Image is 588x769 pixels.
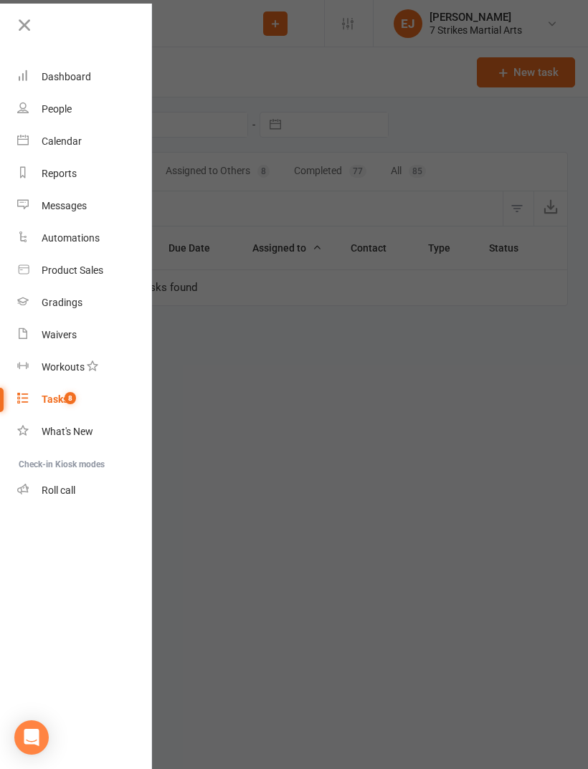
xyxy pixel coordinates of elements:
[42,393,68,405] div: Tasks
[42,264,103,276] div: Product Sales
[17,93,153,125] a: People
[17,190,153,222] a: Messages
[42,484,75,496] div: Roll call
[42,103,72,115] div: People
[17,474,153,507] a: Roll call
[42,297,82,308] div: Gradings
[42,200,87,211] div: Messages
[42,168,77,179] div: Reports
[42,426,93,437] div: What's New
[42,71,91,82] div: Dashboard
[17,125,153,158] a: Calendar
[17,254,153,287] a: Product Sales
[17,158,153,190] a: Reports
[42,135,82,147] div: Calendar
[65,392,76,404] span: 8
[17,416,153,448] a: What's New
[14,720,49,755] div: Open Intercom Messenger
[42,361,85,373] div: Workouts
[42,329,77,340] div: Waivers
[17,351,153,383] a: Workouts
[17,383,153,416] a: Tasks 8
[17,61,153,93] a: Dashboard
[17,222,153,254] a: Automations
[42,232,100,244] div: Automations
[17,319,153,351] a: Waivers
[17,287,153,319] a: Gradings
